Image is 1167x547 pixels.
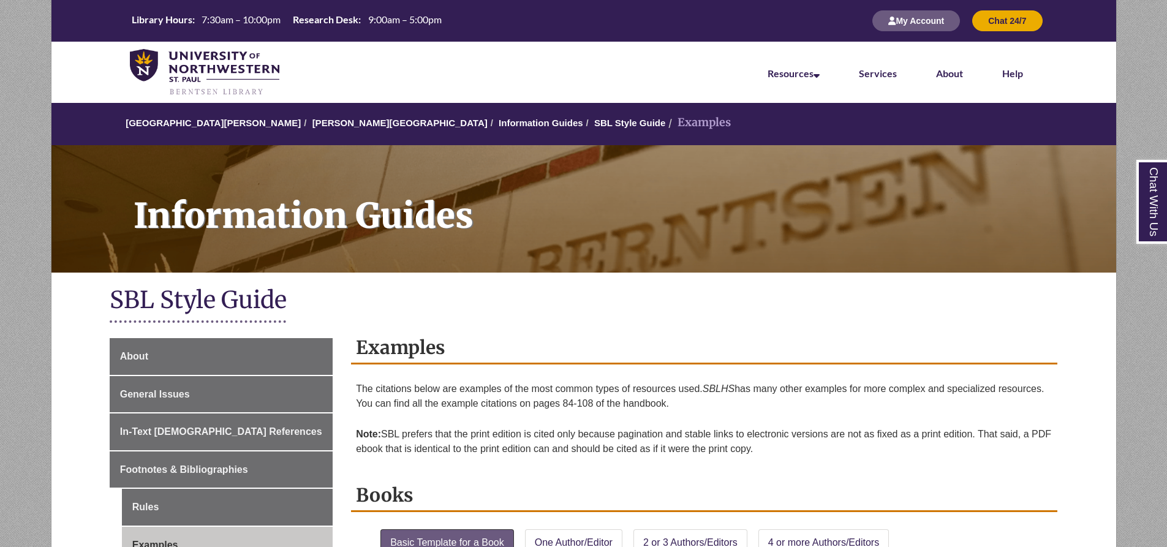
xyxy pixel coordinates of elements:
[120,351,148,361] span: About
[110,413,333,450] a: In-Text [DEMOGRAPHIC_DATA] References
[312,118,488,128] a: [PERSON_NAME][GEOGRAPHIC_DATA]
[703,383,735,394] em: SBLHS
[1002,67,1023,79] a: Help
[120,426,322,437] span: In-Text [DEMOGRAPHIC_DATA] References
[110,376,333,413] a: General Issues
[110,285,1058,317] h1: SBL Style Guide
[110,338,333,375] a: About
[351,332,1057,364] h2: Examples
[127,13,197,26] th: Library Hours:
[202,13,281,25] span: 7:30am – 10:00pm
[51,145,1116,273] a: Information Guides
[872,15,960,26] a: My Account
[356,377,1052,416] p: The citations below are examples of the most common types of resources used. has many other examp...
[665,114,731,132] li: Examples
[768,67,820,79] a: Resources
[972,15,1042,26] a: Chat 24/7
[127,13,447,29] a: Hours Today
[122,489,333,526] a: Rules
[936,67,963,79] a: About
[120,389,190,399] span: General Issues
[127,13,447,28] table: Hours Today
[972,10,1042,31] button: Chat 24/7
[120,145,1116,257] h1: Information Guides
[351,480,1057,512] h2: Books
[499,118,583,128] a: Information Guides
[356,422,1052,461] p: SBL prefers that the print edition is cited only because pagination and stable links to electroni...
[356,429,381,439] strong: Note:
[368,13,442,25] span: 9:00am – 5:00pm
[288,13,363,26] th: Research Desk:
[872,10,960,31] button: My Account
[120,464,248,475] span: Footnotes & Bibliographies
[859,67,897,79] a: Services
[126,118,301,128] a: [GEOGRAPHIC_DATA][PERSON_NAME]
[110,451,333,488] a: Footnotes & Bibliographies
[130,49,280,97] img: UNWSP Library Logo
[594,118,665,128] a: SBL Style Guide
